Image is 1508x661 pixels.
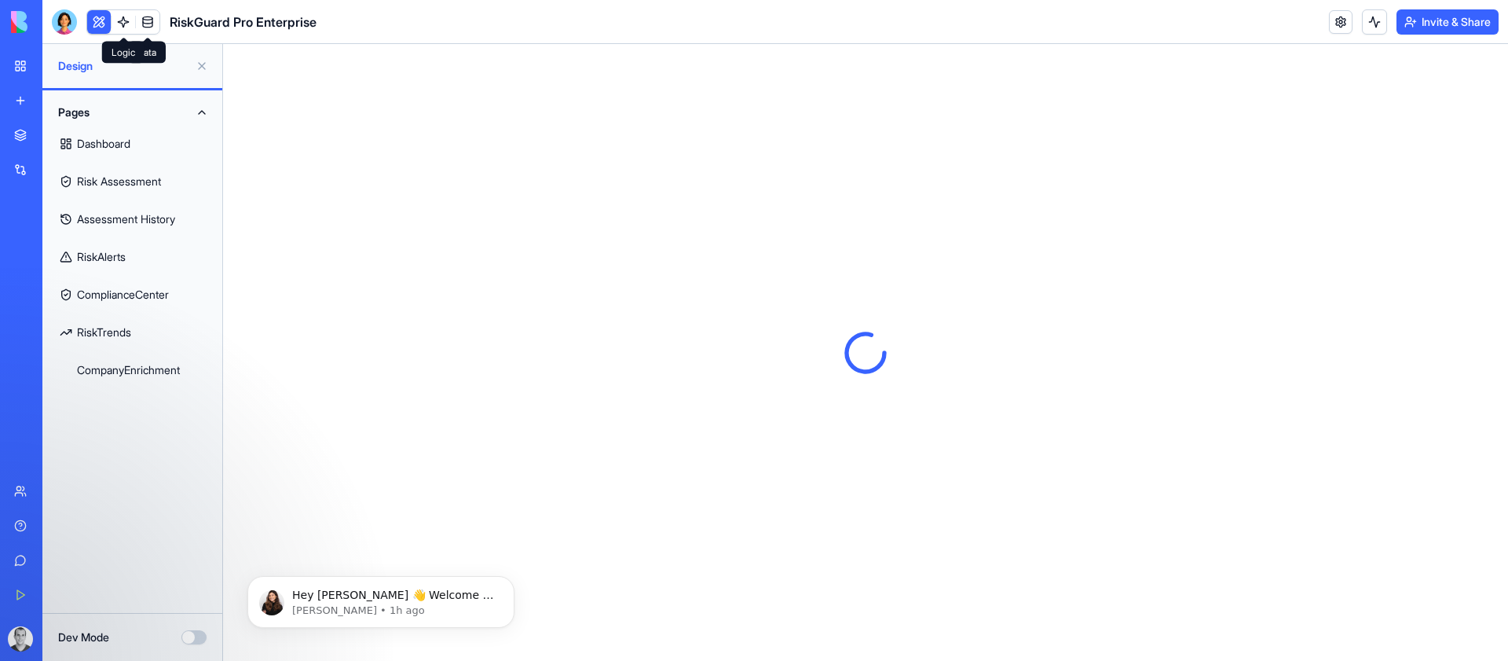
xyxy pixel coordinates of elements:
iframe: Intercom notifications message [224,543,538,653]
a: ComplianceCenter [52,276,213,314]
a: CompanyEnrichment [52,351,213,389]
label: Dev Mode [58,630,109,645]
button: Pages [52,100,213,125]
span: Design [58,58,189,74]
img: ACg8ocLimp_6YqmMyzuKPoMKKx4D_feVDDcj4z_AXxGS2etZJBfd98c=s96-c [8,626,33,652]
img: logo [11,11,108,33]
a: RiskAlerts [52,238,213,276]
button: Invite & Share [1396,9,1499,35]
a: Risk Assessment [52,163,213,200]
a: Assessment History [52,200,213,238]
a: RiskTrends [52,314,213,351]
span: RiskGuard Pro Enterprise [170,13,317,31]
a: Dashboard [52,125,213,163]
